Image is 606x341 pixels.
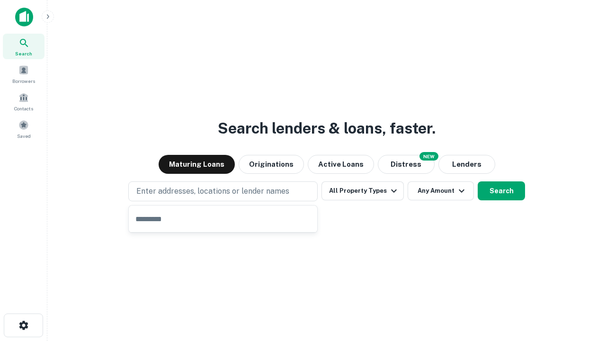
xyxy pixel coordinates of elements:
div: NEW [419,152,438,161]
button: Enter addresses, locations or lender names [128,181,318,201]
a: Contacts [3,89,45,114]
img: capitalize-icon.png [15,8,33,27]
span: Saved [17,132,31,140]
p: Enter addresses, locations or lender names [136,186,289,197]
span: Borrowers [12,77,35,85]
button: Search [478,181,525,200]
button: Maturing Loans [159,155,235,174]
button: Lenders [438,155,495,174]
a: Borrowers [3,61,45,87]
span: Search [15,50,32,57]
iframe: Chat Widget [559,265,606,311]
button: Originations [239,155,304,174]
button: All Property Types [321,181,404,200]
button: Active Loans [308,155,374,174]
a: Saved [3,116,45,142]
button: Search distressed loans with lien and other non-mortgage details. [378,155,435,174]
span: Contacts [14,105,33,112]
button: Any Amount [408,181,474,200]
a: Search [3,34,45,59]
h3: Search lenders & loans, faster. [218,117,436,140]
